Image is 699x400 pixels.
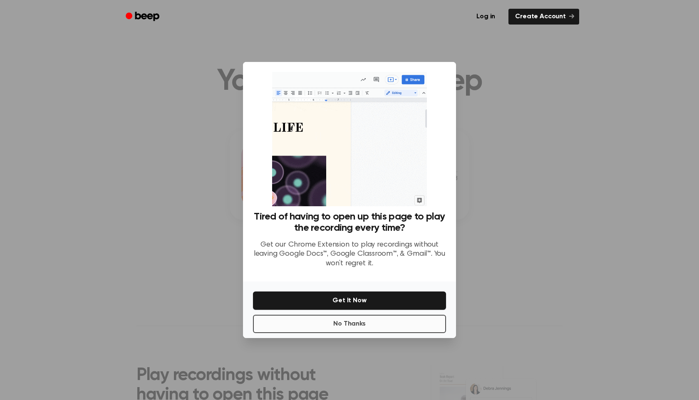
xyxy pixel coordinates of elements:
a: Log in [468,7,503,26]
h3: Tired of having to open up this page to play the recording every time? [253,211,446,234]
a: Beep [120,9,167,25]
a: Create Account [508,9,579,25]
img: Beep extension in action [272,72,426,206]
button: Get It Now [253,291,446,310]
p: Get our Chrome Extension to play recordings without leaving Google Docs™, Google Classroom™, & Gm... [253,240,446,269]
button: No Thanks [253,315,446,333]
